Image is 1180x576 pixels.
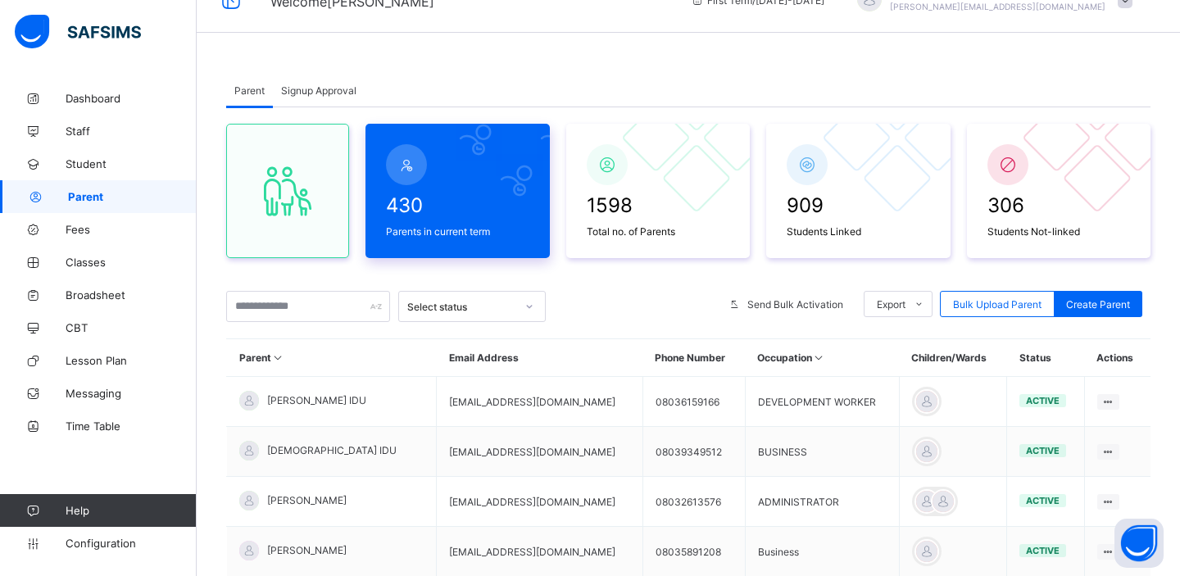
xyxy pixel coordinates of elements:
span: Send Bulk Activation [747,298,843,311]
td: 08039349512 [642,427,745,477]
span: [PERSON_NAME] [267,494,347,506]
span: Broadsheet [66,288,197,302]
span: 430 [386,193,529,217]
th: Actions [1084,339,1150,377]
span: Bulk Upload Parent [953,298,1042,311]
th: Email Address [437,339,643,377]
th: Status [1007,339,1085,377]
span: 1598 [587,193,730,217]
span: active [1026,395,1060,406]
td: [EMAIL_ADDRESS][DOMAIN_NAME] [437,377,643,427]
td: 08032613576 [642,477,745,527]
td: 08036159166 [642,377,745,427]
span: Messaging [66,387,197,400]
span: Fees [66,223,197,236]
img: safsims [15,15,141,49]
span: 909 [787,193,930,217]
th: Phone Number [642,339,745,377]
span: Time Table [66,420,197,433]
td: ADMINISTRATOR [745,477,899,527]
span: Configuration [66,537,196,550]
span: active [1026,545,1060,556]
span: Parent [68,190,197,203]
span: Students Linked [787,225,930,238]
span: Export [877,298,905,311]
th: Children/Wards [899,339,1006,377]
span: Dashboard [66,92,197,105]
span: Total no. of Parents [587,225,730,238]
span: active [1026,445,1060,456]
span: Parents in current term [386,225,529,238]
span: Parent [234,84,265,97]
span: Create Parent [1066,298,1130,311]
i: Sort in Ascending Order [271,351,285,364]
td: DEVELOPMENT WORKER [745,377,899,427]
span: active [1026,495,1060,506]
th: Occupation [745,339,899,377]
span: Student [66,157,197,170]
span: [PERSON_NAME] IDU [267,394,366,406]
span: Classes [66,256,197,269]
span: 306 [987,193,1131,217]
td: [EMAIL_ADDRESS][DOMAIN_NAME] [437,477,643,527]
td: BUSINESS [745,427,899,477]
span: CBT [66,321,197,334]
span: [PERSON_NAME] [267,544,347,556]
span: [PERSON_NAME][EMAIL_ADDRESS][DOMAIN_NAME] [890,2,1105,11]
span: [DEMOGRAPHIC_DATA] IDU [267,444,397,456]
td: [EMAIL_ADDRESS][DOMAIN_NAME] [437,427,643,477]
span: Help [66,504,196,517]
th: Parent [227,339,437,377]
i: Sort in Ascending Order [812,351,826,364]
span: Students Not-linked [987,225,1131,238]
span: Lesson Plan [66,354,197,367]
div: Select status [407,301,515,313]
button: Open asap [1114,519,1164,568]
span: Signup Approval [281,84,356,97]
span: Staff [66,125,197,138]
